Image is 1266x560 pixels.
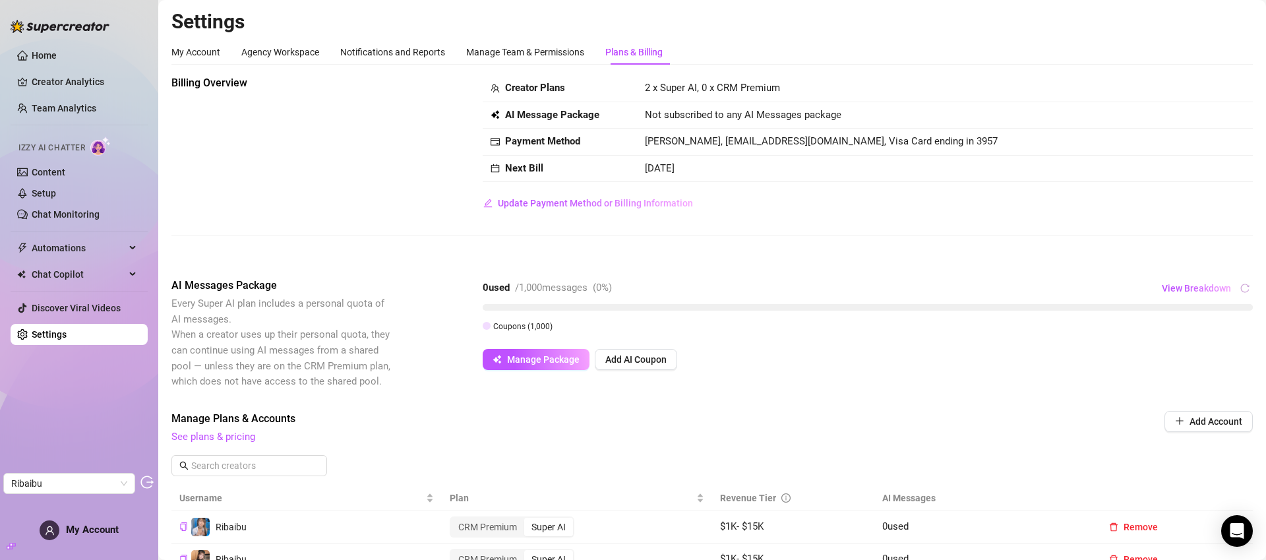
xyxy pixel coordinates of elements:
[493,322,553,331] span: Coupons ( 1,000 )
[171,278,393,294] span: AI Messages Package
[32,71,137,92] a: Creator Analytics
[645,162,675,174] span: [DATE]
[216,522,247,532] span: Ribaibu
[595,349,677,370] button: Add AI Coupon
[32,329,67,340] a: Settings
[505,82,565,94] strong: Creator Plans
[18,142,85,154] span: Izzy AI Chatter
[645,108,841,123] span: Not subscribed to any AI Messages package
[11,474,127,493] span: Ribaibu
[781,493,791,503] span: info-circle
[171,9,1253,34] h2: Settings
[171,75,393,91] span: Billing Overview
[171,45,220,59] div: My Account
[1164,411,1253,432] button: Add Account
[507,354,580,365] span: Manage Package
[483,193,694,214] button: Update Payment Method or Billing Information
[1190,416,1242,427] span: Add Account
[241,45,319,59] div: Agency Workspace
[17,270,26,279] img: Chat Copilot
[32,303,121,313] a: Discover Viral Videos
[179,491,423,505] span: Username
[1175,416,1184,425] span: plus
[1161,278,1232,299] button: View Breakdown
[191,458,309,473] input: Search creators
[32,50,57,61] a: Home
[1240,284,1250,293] span: reload
[1221,515,1253,547] div: Open Intercom Messenger
[179,461,189,470] span: search
[466,45,584,59] div: Manage Team & Permissions
[90,137,111,156] img: AI Chatter
[720,493,776,503] span: Revenue Tier
[45,526,55,536] span: user
[1109,522,1118,532] span: delete
[515,282,588,294] span: / 1,000 messages
[720,520,764,532] span: $ 1K - $ 15K
[593,282,612,294] span: ( 0 %)
[191,518,210,536] img: Ribaibu
[605,45,663,59] div: Plans & Billing
[505,109,599,121] strong: AI Message Package
[7,542,16,551] span: build
[32,188,56,199] a: Setup
[32,167,65,177] a: Content
[32,103,96,113] a: Team Analytics
[171,431,255,443] a: See plans & pricing
[179,522,188,532] button: Copy Creator ID
[179,522,188,531] span: copy
[483,282,510,294] strong: 0 used
[524,518,573,536] div: Super AI
[645,82,780,94] span: 2 x Super AI, 0 x CRM Premium
[171,411,1075,427] span: Manage Plans & Accounts
[491,164,500,173] span: calendar
[171,297,390,387] span: Every Super AI plan includes a personal quota of AI messages. When a creator uses up their person...
[505,162,543,174] strong: Next Bill
[32,237,125,259] span: Automations
[645,135,998,147] span: [PERSON_NAME], [EMAIL_ADDRESS][DOMAIN_NAME], Visa Card ending in 3957
[498,198,693,208] span: Update Payment Method or Billing Information
[874,485,1091,511] th: AI Messages
[505,135,580,147] strong: Payment Method
[17,243,28,253] span: thunderbolt
[605,354,667,365] span: Add AI Coupon
[483,199,493,208] span: edit
[66,524,119,536] span: My Account
[32,264,125,285] span: Chat Copilot
[171,485,442,511] th: Username
[491,137,500,146] span: credit-card
[491,84,500,93] span: team
[32,209,100,220] a: Chat Monitoring
[340,45,445,59] div: Notifications and Reports
[1099,516,1168,538] button: Remove
[11,20,109,33] img: logo-BBDzfeDw.svg
[882,520,909,532] span: 0 used
[483,349,589,370] button: Manage Package
[140,476,154,489] span: logout
[1124,522,1158,532] span: Remove
[450,516,574,538] div: segmented control
[450,491,694,505] span: Plan
[1162,283,1231,294] span: View Breakdown
[451,518,524,536] div: CRM Premium
[442,485,712,511] th: Plan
